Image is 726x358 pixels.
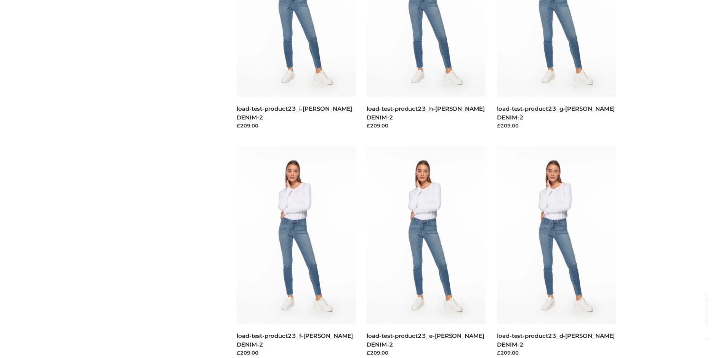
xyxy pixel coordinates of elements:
[367,349,486,356] div: £209.00
[497,105,615,121] a: load-test-product23_g-[PERSON_NAME] DENIM-2
[367,122,486,129] div: £209.00
[237,349,356,356] div: £209.00
[367,105,484,121] a: load-test-product23_h-[PERSON_NAME] DENIM-2
[237,122,356,129] div: £209.00
[237,105,352,121] a: load-test-product23_i-[PERSON_NAME] DENIM-2
[697,307,716,326] span: Back to top
[367,332,484,348] a: load-test-product23_e-[PERSON_NAME] DENIM-2
[497,349,616,356] div: £209.00
[497,332,615,348] a: load-test-product23_d-[PERSON_NAME] DENIM-2
[497,122,616,129] div: £209.00
[237,332,353,348] a: load-test-product23_f-[PERSON_NAME] DENIM-2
